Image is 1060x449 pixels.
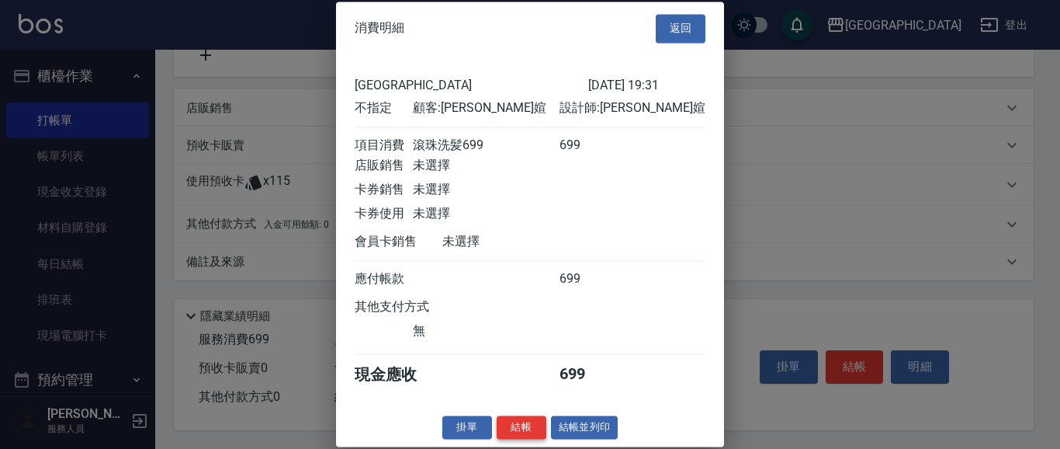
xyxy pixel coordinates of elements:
div: 699 [559,271,618,287]
div: 會員卡銷售 [355,234,442,250]
div: 卡券使用 [355,206,413,222]
div: 其他支付方式 [355,299,472,315]
button: 結帳並列印 [551,416,618,440]
div: 滾珠洗髪699 [413,137,559,154]
div: [DATE] 19:31 [588,78,705,92]
div: 設計師: [PERSON_NAME]媗 [559,100,705,117]
div: 顧客: [PERSON_NAME]媗 [413,100,559,117]
div: 卡券銷售 [355,182,413,198]
div: 無 [413,323,559,339]
div: 現金應收 [355,364,442,385]
div: 699 [559,137,618,154]
div: 項目消費 [355,137,413,154]
div: 未選擇 [413,158,559,174]
button: 掛單 [442,416,492,440]
div: 不指定 [355,100,413,117]
button: 結帳 [497,416,546,440]
button: 返回 [656,14,705,43]
div: 未選擇 [413,182,559,198]
div: 店販銷售 [355,158,413,174]
div: 699 [559,364,618,385]
div: 應付帳款 [355,271,413,287]
div: 未選擇 [413,206,559,222]
span: 消費明細 [355,21,404,37]
div: 未選擇 [442,234,588,250]
div: [GEOGRAPHIC_DATA] [355,78,588,92]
